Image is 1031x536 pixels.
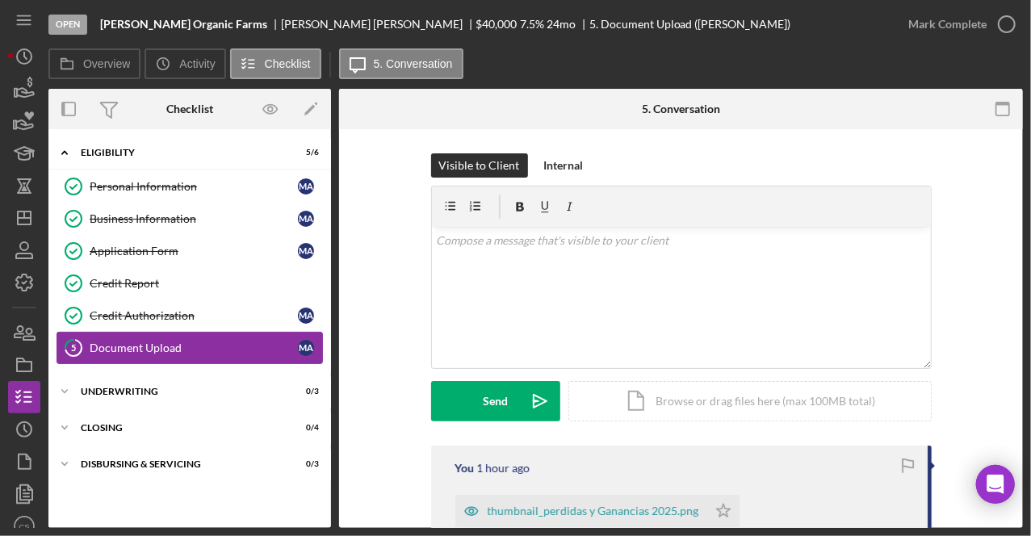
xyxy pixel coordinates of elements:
button: Visible to Client [431,153,528,178]
div: 5 / 6 [290,148,319,157]
a: Personal InformationMA [57,170,323,203]
a: Credit Report [57,267,323,299]
div: M A [298,243,314,259]
div: 5. Conversation [642,103,720,115]
div: Send [483,381,508,421]
div: 0 / 3 [290,459,319,469]
div: Document Upload [90,341,298,354]
div: M A [298,308,314,324]
button: 5. Conversation [339,48,463,79]
label: Activity [179,57,215,70]
div: Disbursing & Servicing [81,459,279,469]
div: Open [48,15,87,35]
span: $40,000 [476,17,518,31]
div: M A [298,340,314,356]
button: thumbnail_perdidas y Ganancias 2025.png [455,495,740,527]
div: Credit Authorization [90,309,298,322]
tspan: 5 [71,342,76,353]
button: Overview [48,48,140,79]
div: Eligibility [81,148,279,157]
label: 5. Conversation [374,57,453,70]
a: Business InformationMA [57,203,323,235]
div: 0 / 4 [290,423,319,433]
div: Mark Complete [908,8,987,40]
button: Send [431,381,560,421]
div: M A [298,178,314,195]
b: [PERSON_NAME] Organic Farms [100,18,267,31]
label: Checklist [265,57,311,70]
div: Underwriting [81,387,279,396]
text: CS [19,522,29,531]
div: Business Information [90,212,298,225]
div: thumbnail_perdidas y Ganancias 2025.png [488,505,699,517]
a: Application FormMA [57,235,323,267]
div: M A [298,211,314,227]
a: Credit AuthorizationMA [57,299,323,332]
label: Overview [83,57,130,70]
div: Closing [81,423,279,433]
div: Open Intercom Messenger [976,465,1015,504]
div: Internal [544,153,584,178]
button: Activity [145,48,225,79]
button: Checklist [230,48,321,79]
div: Personal Information [90,180,298,193]
div: Visible to Client [439,153,520,178]
a: 5Document UploadMA [57,332,323,364]
button: Mark Complete [892,8,1023,40]
div: Checklist [166,103,213,115]
div: Credit Report [90,277,322,290]
div: 24 mo [547,18,576,31]
div: 5. Document Upload ([PERSON_NAME]) [589,18,791,31]
div: 0 / 3 [290,387,319,396]
div: Application Form [90,245,298,258]
div: 7.5 % [520,18,544,31]
button: Internal [536,153,592,178]
div: You [455,462,475,475]
div: [PERSON_NAME] [PERSON_NAME] [281,18,476,31]
time: 2025-09-22 22:35 [477,462,530,475]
